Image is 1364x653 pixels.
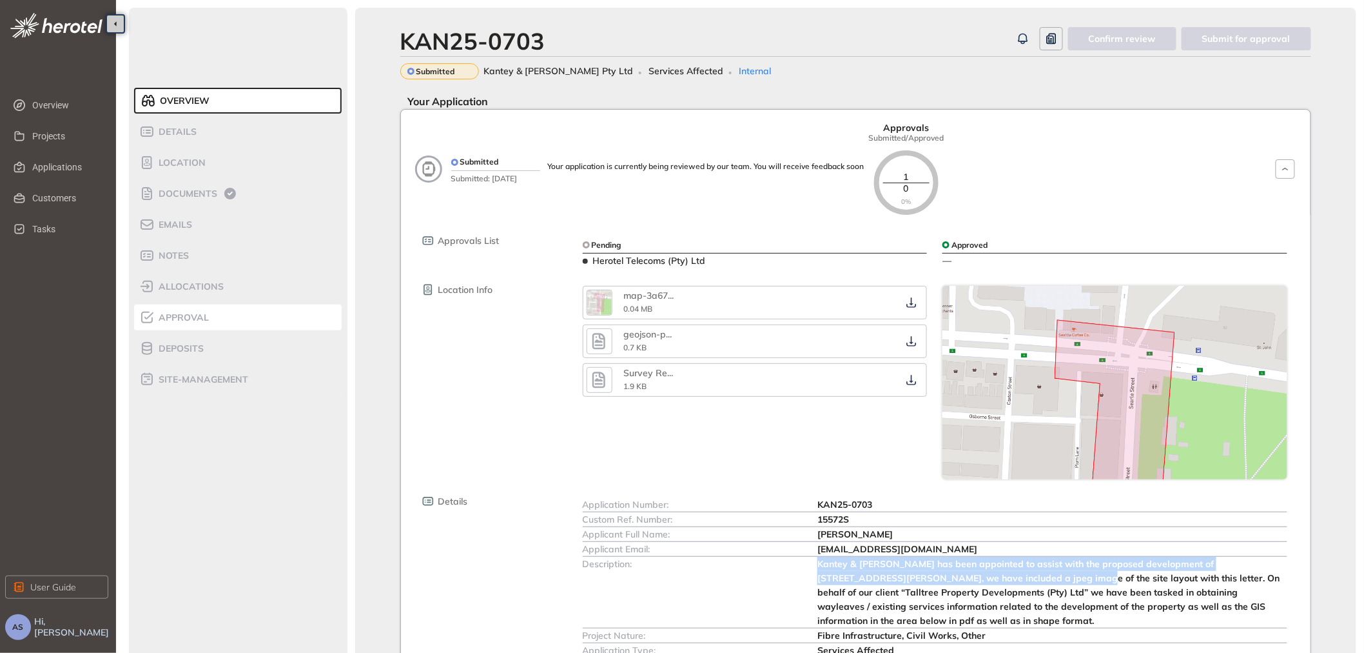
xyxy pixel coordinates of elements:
[668,290,674,301] span: ...
[583,528,670,540] span: Applicant Full Name:
[548,162,864,171] div: Your application is currently being reviewed by our team. You will receive feedback soon
[942,286,1287,560] img: map-snapshot
[438,236,500,246] span: Approvals List
[155,188,217,199] span: Documents
[10,13,102,38] img: logo
[32,154,98,180] span: Applications
[624,381,647,391] span: 1.9 KB
[817,499,872,510] span: KAN25-0703
[951,241,988,250] span: Approved
[155,250,189,261] span: Notes
[32,123,98,149] span: Projects
[649,66,724,77] span: Services Affected
[400,95,489,108] span: Your Application
[5,614,31,640] button: AS
[583,514,673,525] span: Custom Ref. Number:
[32,185,98,211] span: Customers
[5,576,108,599] button: User Guide
[30,580,76,594] span: User Guide
[817,630,986,641] span: Fibre Infrastructure, Civil Works, Other
[817,514,849,525] span: 15572S
[583,630,646,641] span: Project Nature:
[667,328,672,340] span: ...
[155,126,197,137] span: Details
[155,157,206,168] span: Location
[34,616,111,638] span: Hi, [PERSON_NAME]
[583,543,650,555] span: Applicant Email:
[416,67,455,76] span: Submitted
[817,528,893,540] span: [PERSON_NAME]
[624,328,667,340] span: geojson-p
[32,216,98,242] span: Tasks
[460,157,499,166] span: Submitted
[739,66,772,77] span: Internal
[484,66,634,77] span: Kantey & [PERSON_NAME] Pty Ltd
[817,558,1280,627] span: Kantey & [PERSON_NAME] has been appointed to assist with the proposed development of [STREET_ADDR...
[817,543,977,555] span: [EMAIL_ADDRESS][DOMAIN_NAME]
[451,170,540,183] span: Submitted: [DATE]
[592,241,621,250] span: Pending
[624,304,653,314] span: 0.04 MB
[868,134,944,143] span: Submitted/Approved
[624,290,676,301] div: map-3a672362.png
[156,95,209,106] span: Overview
[668,367,674,379] span: ...
[942,255,951,266] span: —
[155,219,192,230] span: Emails
[438,496,468,507] span: Details
[438,285,493,296] span: Location Info
[624,367,668,379] span: Survey Re
[155,312,209,323] span: Approval
[883,123,929,134] span: Approvals
[155,374,248,385] span: site-management
[155,343,204,354] span: Deposits
[624,290,668,301] span: map-3a67
[624,368,676,379] div: Survey Required_KMZ_15572S 232 Sir Lowrys Woodstock.kml
[400,27,545,55] div: KAN25-0703
[624,343,647,352] span: 0.7 KB
[13,623,24,632] span: AS
[155,281,224,292] span: allocations
[593,255,706,266] span: Herotel Telecoms (Pty) Ltd
[583,558,632,570] span: Description:
[583,499,669,510] span: Application Number:
[624,329,676,340] div: geojson-project-ec0548c9-175f-404e-987b-5dacca57d2c3.geojson
[32,92,98,118] span: Overview
[901,198,911,206] span: 0%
